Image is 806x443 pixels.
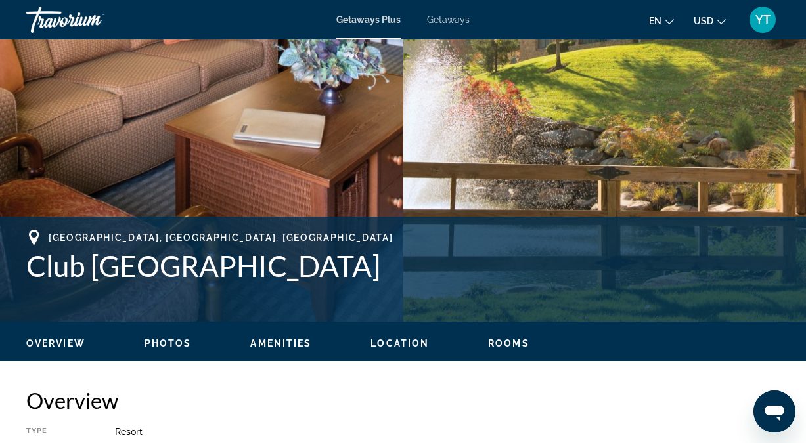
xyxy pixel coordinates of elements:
h2: Overview [26,387,780,413]
iframe: Button to launch messaging window [753,390,795,432]
button: Amenities [250,337,311,349]
a: Getaways Plus [336,14,401,25]
span: USD [694,16,713,26]
button: Photos [145,337,192,349]
a: Travorium [26,3,158,37]
button: Change language [649,11,674,30]
button: Rooms [488,337,529,349]
div: Resort [115,427,780,437]
div: Type [26,427,82,437]
span: en [649,16,661,26]
button: Location [370,337,429,349]
button: User Menu [746,6,780,33]
span: [GEOGRAPHIC_DATA], [GEOGRAPHIC_DATA], [GEOGRAPHIC_DATA] [49,232,393,243]
button: Change currency [694,11,726,30]
button: Overview [26,337,85,349]
h1: Club [GEOGRAPHIC_DATA] [26,249,780,283]
span: YT [755,13,771,26]
a: Getaways [427,14,470,25]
